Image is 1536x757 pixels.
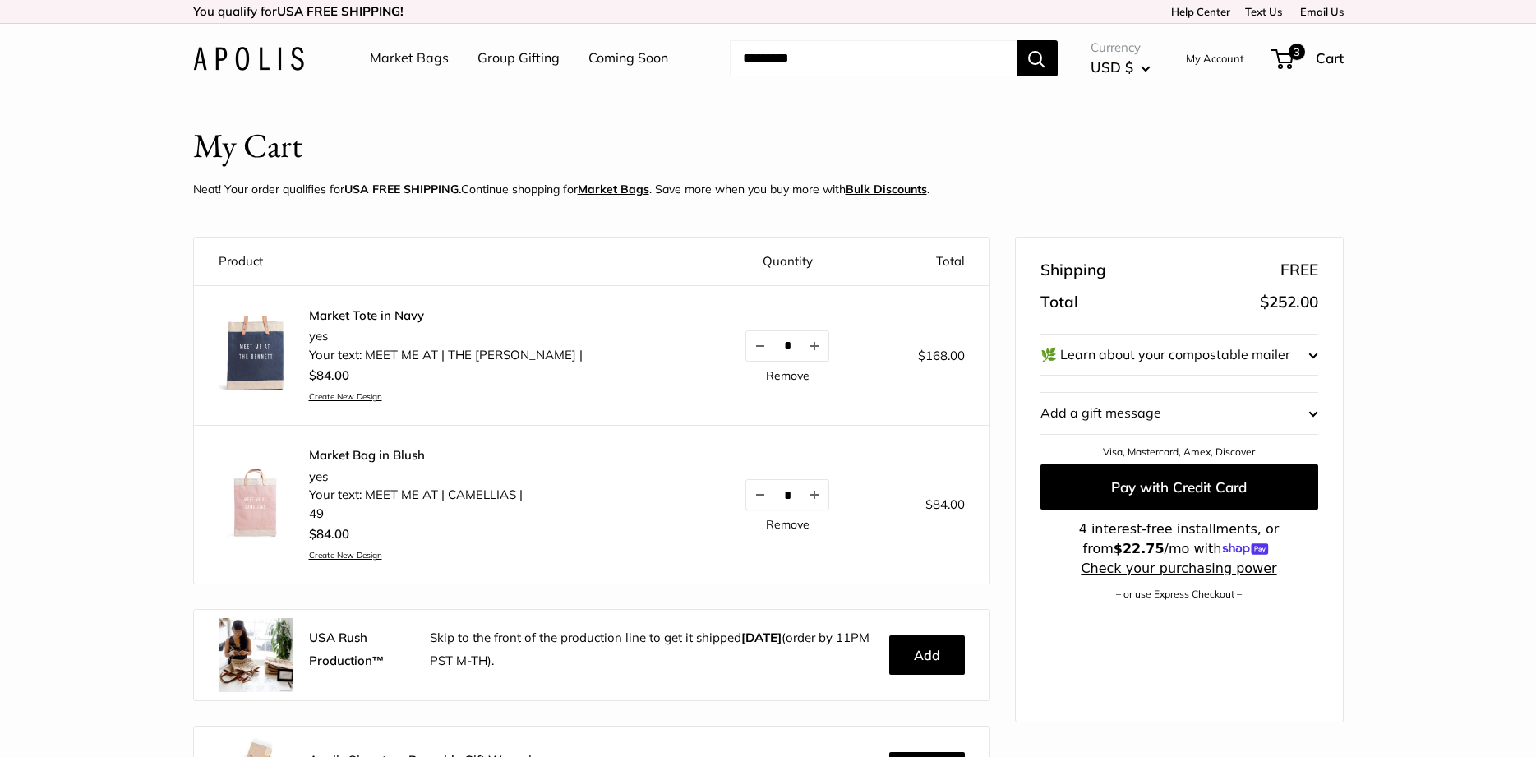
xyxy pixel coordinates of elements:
[193,122,302,170] h1: My Cart
[1316,49,1344,67] span: Cart
[309,327,583,346] li: yes
[370,46,449,71] a: Market Bags
[309,391,583,402] a: Create New Design
[430,626,877,672] p: Skip to the front of the production line to get it shipped (order by 11PM PST M-TH).
[766,519,810,530] a: Remove
[1040,288,1078,317] span: Total
[918,348,965,363] span: $168.00
[309,550,523,561] a: Create New Design
[1040,393,1318,434] button: Add a gift message
[309,367,349,383] span: $84.00
[309,486,523,505] li: Your text: MEET ME AT | CAMELLIAS |
[309,505,523,524] li: 49
[1294,5,1344,18] a: Email Us
[1186,48,1244,68] a: My Account
[1091,58,1133,76] span: USD $
[309,630,385,668] strong: USA Rush Production™
[578,182,649,196] a: Market Bags
[766,370,810,381] a: Remove
[1091,54,1151,81] button: USD $
[344,182,461,196] strong: USA FREE SHIPPING.
[1091,36,1151,59] span: Currency
[925,496,965,512] span: $84.00
[741,630,782,645] b: [DATE]
[774,488,800,502] input: Quantity
[1260,292,1318,312] span: $252.00
[193,47,304,71] img: Apolis
[477,46,560,71] a: Group Gifting
[309,468,523,487] li: yes
[309,447,523,464] a: Market Bag in Blush
[309,307,583,324] a: Market Tote in Navy
[1288,44,1304,60] span: 3
[219,466,293,540] img: description_Our first Blush Market Bag
[1116,588,1242,600] a: – or use Express Checkout –
[1245,5,1282,18] a: Text Us
[800,331,828,361] button: Increase quantity by 1
[193,178,929,200] p: Neat! Your order qualifies for Continue shopping for . Save more when you buy more with .
[309,526,349,542] span: $84.00
[588,46,668,71] a: Coming Soon
[1273,45,1344,72] a: 3 Cart
[705,238,870,286] th: Quantity
[774,339,800,353] input: Quantity
[219,316,293,390] img: Market Tote in Navy
[1165,5,1230,18] a: Help Center
[1017,40,1058,76] button: Search
[1040,464,1318,510] button: Pay with Credit Card
[1040,335,1318,376] button: 🌿 Learn about your compostable mailer
[1040,628,1318,664] iframe: PayPal-paypal
[846,182,927,196] u: Bulk Discounts
[1103,445,1255,458] a: Visa, Mastercard, Amex, Discover
[277,3,404,19] strong: USA FREE SHIPPING!
[309,346,583,365] li: Your text: MEET ME AT | THE [PERSON_NAME] |
[1280,256,1318,285] span: FREE
[889,635,965,675] button: Add
[870,238,989,286] th: Total
[746,331,774,361] button: Decrease quantity by 1
[219,618,293,692] img: rush.jpg
[800,480,828,510] button: Increase quantity by 1
[730,40,1017,76] input: Search...
[746,480,774,510] button: Decrease quantity by 1
[194,238,706,286] th: Product
[1040,256,1106,285] span: Shipping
